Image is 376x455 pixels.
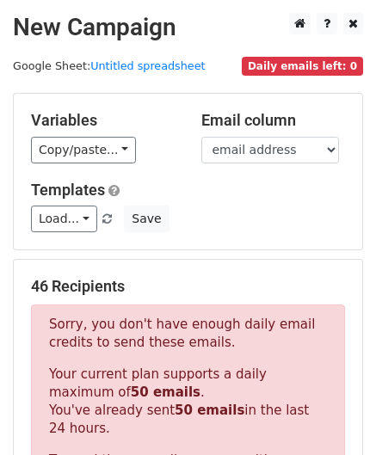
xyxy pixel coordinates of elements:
p: Sorry, you don't have enough daily email credits to send these emails. [49,316,327,352]
h5: Email column [201,111,346,130]
strong: 50 emails [175,403,244,418]
a: Daily emails left: 0 [242,59,363,72]
button: Save [124,206,169,232]
h2: New Campaign [13,13,363,42]
h5: 46 Recipients [31,277,345,296]
p: Your current plan supports a daily maximum of . You've already sent in the last 24 hours. [49,366,327,438]
a: Load... [31,206,97,232]
a: Untitled spreadsheet [90,59,205,72]
a: Copy/paste... [31,137,136,163]
h5: Variables [31,111,176,130]
a: Templates [31,181,105,199]
small: Google Sheet: [13,59,206,72]
span: Daily emails left: 0 [242,57,363,76]
strong: 50 emails [131,384,200,400]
